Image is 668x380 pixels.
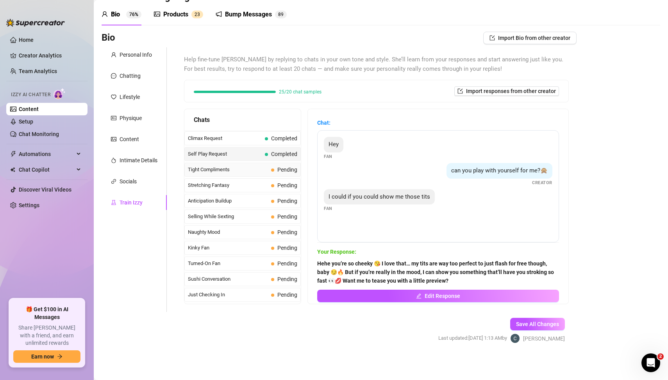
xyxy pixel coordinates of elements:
span: Pending [277,260,297,267]
a: Chat Monitoring [19,131,59,137]
strong: Chat: [317,120,330,126]
span: Fan [324,205,332,212]
span: Hey [329,141,339,148]
span: 2 [657,353,664,360]
span: Climax Request [188,134,262,142]
span: 2 [195,12,197,17]
span: Tight Compliments [188,166,268,174]
span: Pending [277,167,297,173]
img: Chat Copilot [10,167,15,172]
strong: Hehe you’re so cheeky 😘 I love that… my tits are way too perfect to just flash for free though, b... [317,260,554,284]
span: experiment [111,200,116,205]
span: Import Bio from other creator [498,35,570,41]
div: Personal Info [120,50,152,59]
span: Help fine-tune [PERSON_NAME] by replying to chats in your own tone and style. She’ll learn from y... [184,55,569,73]
span: Fan [324,153,332,160]
span: fire [111,158,116,163]
iframe: Intercom live chat [641,353,660,372]
a: Setup [19,118,33,125]
span: notification [216,11,222,17]
span: link [111,179,116,184]
span: Pending [277,245,297,251]
span: Just Checking In [188,291,268,299]
span: user [102,11,108,17]
span: arrow-right [57,354,63,359]
div: Bump Messages [225,10,272,19]
div: Physique [120,114,142,122]
sup: 23 [191,11,203,18]
span: Kinky Fan [188,244,268,252]
span: user [111,52,116,57]
span: Last updated: [DATE] 1:13 AM by [438,334,507,342]
span: I could if you could show me those tits [329,193,430,200]
span: picture [154,11,160,17]
span: Pending [277,198,297,204]
div: Socials [120,177,137,186]
span: Completed [271,151,297,157]
button: Earn nowarrow-right [13,350,80,363]
span: Sushi Conversation [188,275,268,283]
div: Content [120,135,139,143]
a: Home [19,37,34,43]
button: Save All Changes [510,318,565,330]
span: 25/20 chat samples [279,90,321,94]
a: Content [19,106,39,112]
span: Chats [194,115,210,125]
img: Carl Belotindos [511,334,520,343]
span: Share [PERSON_NAME] with a friend, and earn unlimited rewards [13,324,80,347]
span: Automations [19,148,74,160]
h3: Bio [102,32,115,44]
span: Pending [277,276,297,282]
span: import [489,35,495,41]
span: Pending [277,213,297,220]
strong: Your Response: [317,249,356,255]
div: Bio [111,10,120,19]
span: Chat Copilot [19,163,74,176]
span: message [111,73,116,79]
span: Naughty Mood [188,228,268,236]
img: AI Chatter [54,88,66,99]
span: thunderbolt [10,151,16,157]
span: can you play with yourself for me?🙊 [451,167,548,174]
span: 9 [281,12,284,17]
div: Lifestyle [120,93,140,101]
span: 8 [278,12,281,17]
a: Creator Analytics [19,49,81,62]
span: Pending [277,229,297,235]
span: Turned-On Fan [188,260,268,267]
span: Self Play Request [188,150,262,158]
span: idcard [111,115,116,121]
span: Import responses from other creator [466,88,556,94]
div: Chatting [120,72,141,80]
button: Import Bio from other creator [483,32,577,44]
sup: 76% [126,11,141,18]
div: Intimate Details [120,156,157,165]
div: Train Izzy [120,198,143,207]
a: Team Analytics [19,68,57,74]
a: Settings [19,202,39,208]
span: 🎁 Get $100 in AI Messages [13,306,80,321]
span: Anticipation Buildup [188,197,268,205]
span: picture [111,136,116,142]
span: Edit Response [425,293,460,299]
span: Izzy AI Chatter [11,91,50,99]
span: 3 [197,12,200,17]
span: Stretching Fantasy [188,181,268,189]
button: Edit Response [317,290,559,302]
sup: 89 [275,11,287,18]
span: Selling While Sexting [188,213,268,220]
a: Discover Viral Videos [19,186,71,193]
span: Save All Changes [516,321,559,327]
span: heart [111,94,116,100]
span: edit [416,293,422,299]
span: Earn now [31,353,54,360]
span: Creator [532,179,552,186]
span: Completed [271,135,297,142]
div: Products [163,10,188,19]
span: Pending [277,292,297,298]
span: import [457,88,463,94]
span: Pending [277,182,297,188]
img: logo-BBDzfeDw.svg [6,19,65,27]
button: Import responses from other creator [454,86,559,96]
span: [PERSON_NAME] [523,334,565,343]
